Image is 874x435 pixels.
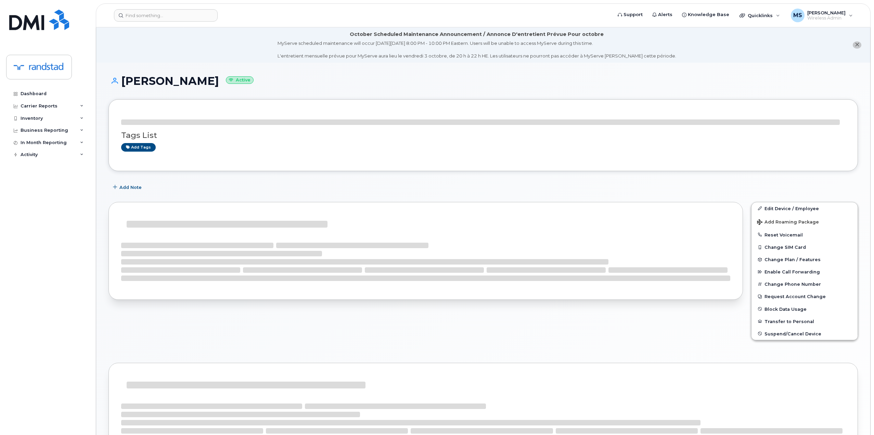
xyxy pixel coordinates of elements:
button: Change Phone Number [751,278,858,290]
button: close notification [853,41,861,49]
button: Enable Call Forwarding [751,266,858,278]
h1: [PERSON_NAME] [108,75,858,87]
button: Reset Voicemail [751,229,858,241]
div: October Scheduled Maintenance Announcement / Annonce D'entretient Prévue Pour octobre [350,31,604,38]
button: Suspend/Cancel Device [751,328,858,340]
span: Suspend/Cancel Device [764,331,821,336]
div: MyServe scheduled maintenance will occur [DATE][DATE] 8:00 PM - 10:00 PM Eastern. Users will be u... [278,40,676,59]
span: Change Plan / Features [764,257,821,262]
button: Transfer to Personal [751,315,858,328]
button: Change SIM Card [751,241,858,253]
span: Enable Call Forwarding [764,269,820,274]
small: Active [226,76,254,84]
h3: Tags List [121,131,845,140]
a: Add tags [121,143,156,152]
a: Edit Device / Employee [751,202,858,215]
button: Add Roaming Package [751,215,858,229]
button: Add Note [108,181,147,194]
button: Request Account Change [751,290,858,303]
button: Change Plan / Features [751,253,858,266]
span: Add Roaming Package [757,219,819,226]
button: Block Data Usage [751,303,858,315]
span: Add Note [119,184,142,191]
